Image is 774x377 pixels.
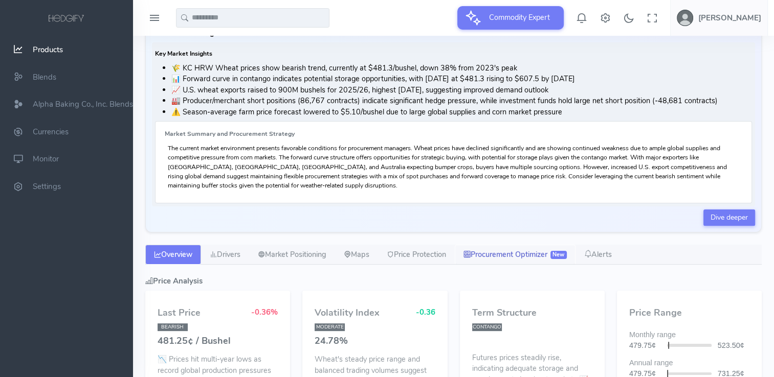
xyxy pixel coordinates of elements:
[677,10,693,26] img: user-image
[33,72,56,82] span: Blends
[378,245,455,265] a: Price Protection
[623,358,756,369] div: Annual range
[158,308,201,318] h4: Last Price
[457,12,564,22] a: Commodity Expert
[201,245,249,265] a: Drivers
[33,154,59,164] span: Monitor
[158,323,188,331] span: BEARISH
[249,245,335,265] a: Market Positioning
[33,181,61,192] span: Settings
[33,127,69,137] span: Currencies
[33,44,63,55] span: Products
[47,13,86,25] img: logo
[145,277,762,285] h5: Price Analysis
[33,99,133,109] span: Alpha Baking Co., Inc. Blends
[251,307,278,317] span: -0.36%
[455,245,576,265] a: Procurement Optimizer
[155,29,231,37] h5: Market Intelligence
[712,340,756,351] div: 523.50¢
[171,63,752,74] li: 🌾 KC HRW Wheat prices show bearish trend, currently at $481.3/bushel, down 38% from 2023's peak
[171,107,752,118] li: ⚠️ Season-average farm price forecast lowered to $5.10/bushel due to large global supplies and co...
[155,51,752,57] h6: Key Market Insights
[483,6,556,29] span: Commodity Expert
[703,209,755,226] a: Dive deeper
[315,308,380,318] h4: Volatility Index
[168,144,739,191] p: The current market environment presents favorable conditions for procurement managers. Wheat pric...
[171,74,752,85] li: 📊 Forward curve in contango indicates potential storage opportunities, with [DATE] at $481.3 risi...
[145,245,201,265] a: Overview
[315,323,345,331] span: MODERATE
[165,131,742,137] h6: Market Summary and Procurement Strategy
[550,251,567,259] span: New
[335,245,378,265] a: Maps
[472,308,592,318] h4: Term Structure
[698,14,761,22] h5: [PERSON_NAME]
[629,308,749,318] h4: Price Range
[315,336,435,346] h4: 24.78%
[576,245,621,265] a: Alerts
[171,85,752,96] li: 📈 U.S. wheat exports raised to 900M bushels for 2025/26, highest [DATE], suggesting improved dema...
[158,336,278,346] h4: 481.25¢ / Bushel
[416,307,435,317] span: -0.36
[623,329,756,341] div: Monthly range
[472,323,502,331] span: CONTANGO
[457,6,564,30] button: Commodity Expert
[171,96,752,107] li: 🏭 Producer/merchant short positions (86,767 contracts) indicate significant hedge pressure, while...
[623,340,667,351] div: 479.75¢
